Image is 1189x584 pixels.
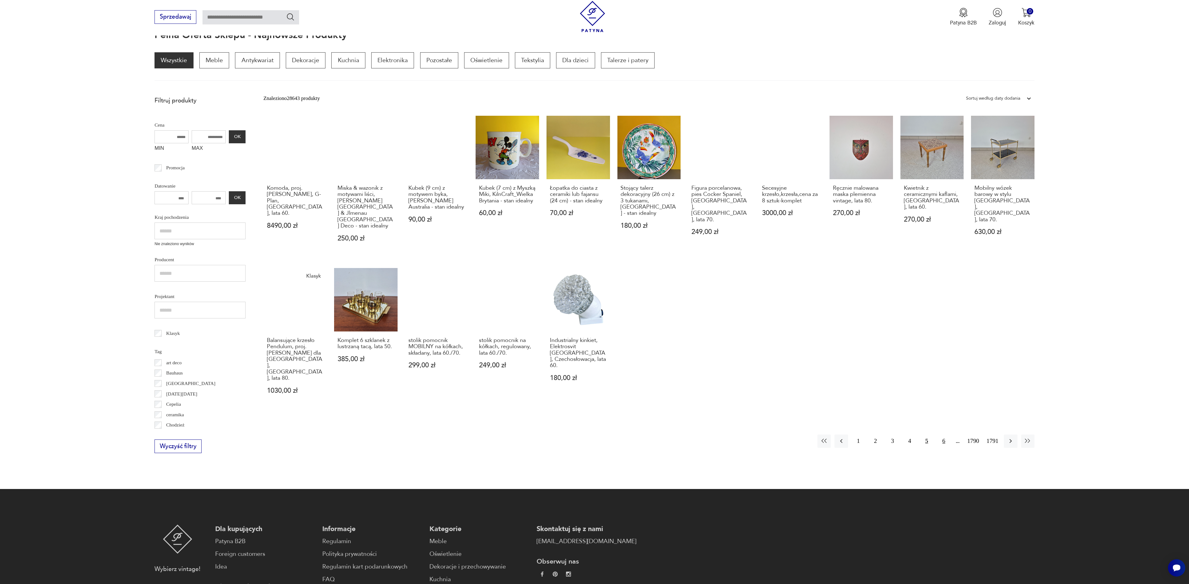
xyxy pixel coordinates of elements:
[833,185,890,204] h3: Ręcznie malowana maska plemienna vintage, lata 80.
[322,575,422,584] a: FAQ
[621,185,677,217] h3: Stojący talerz dekoracyjny (26 cm) z 3 tukanami, [GEOGRAPHIC_DATA] - stan idealny
[155,97,246,105] p: Filtruj produkty
[420,52,458,68] a: Pozostałe
[959,8,968,17] img: Ikona medalu
[155,213,246,221] p: Kraj pochodzenia
[166,359,182,367] p: art deco
[476,268,539,409] a: stolik pomocnik na kółkach, regulowany, lata 60./70.stolik pomocnik na kółkach, regulowany, lata ...
[688,116,751,256] a: Figura porcelanowa, pies Cocker Spaniel, Goebel, Niemcy, lata 70.Figura porcelanowa, pies Cocker ...
[852,435,865,448] button: 1
[900,116,964,256] a: Kwietnik z ceramicznymi kaflami, Niemcy, lata 60.Kwietnik z ceramicznymi kaflami, [GEOGRAPHIC_DAT...
[229,130,246,143] button: OK
[974,185,1031,223] h3: Mobilny wózek barowy w stylu [GEOGRAPHIC_DATA], [GEOGRAPHIC_DATA], lata 70.
[155,565,200,574] p: Wybierz vintage!
[263,116,327,256] a: Komoda, proj. V. Wilkins, G-Plan, Wielka Brytania, lata 60.Komoda, proj. [PERSON_NAME], G-Plan, [...
[334,116,398,256] a: Miska & wazonik z motywami liści, Edmund Kruger Germany & Jlmenau Germany_Art Deco - stan idealny...
[322,550,422,559] a: Polityka prywatności
[331,52,365,68] a: Kuchnia
[759,116,822,256] a: Secesyjne krzesło,krzesła,cena za 8 sztuk-kompletSecesyjne krzesło,krzesła,cena za 8 sztuk-komple...
[974,229,1031,235] p: 630,00 zł
[937,435,951,448] button: 6
[199,52,229,68] a: Meble
[1021,8,1031,17] img: Ikona koszyka
[464,52,509,68] a: Oświetlenie
[163,525,192,554] img: Patyna - sklep z meblami i dekoracjami vintage
[903,435,916,448] button: 4
[833,210,890,216] p: 270,00 zł
[429,575,529,584] a: Kuchnia
[166,431,184,439] p: Ćmielów
[601,52,655,68] a: Talerze i patery
[155,15,196,20] a: Sprzedawaj
[155,292,246,301] p: Projektant
[371,52,414,68] a: Elektronika
[965,435,981,448] button: 1790
[166,164,185,172] p: Promocja
[950,19,977,26] p: Patyna B2B
[429,525,529,534] p: Kategorie
[950,8,977,26] button: Patyna B2B
[550,210,607,216] p: 70,00 zł
[691,229,748,235] p: 249,00 zł
[338,337,394,350] h3: Komplet 6 szklanek z lustrzaną tacą, lata 50.
[155,121,246,129] p: Cena
[408,216,465,223] p: 90,00 zł
[155,52,193,68] a: Wszystkie
[904,185,960,210] h3: Kwietnik z ceramicznymi kaflami, [GEOGRAPHIC_DATA], lata 60.
[155,143,189,155] label: MIN
[192,143,226,155] label: MAX
[479,210,536,216] p: 60,00 zł
[322,562,422,571] a: Regulamin kart podarunkowych
[429,537,529,546] a: Meble
[322,537,422,546] a: Regulamin
[989,19,1006,26] p: Zaloguj
[155,439,202,453] button: Wyczyść filtry
[479,362,536,369] p: 249,00 zł
[537,525,636,534] p: Skontaktuj się z nami
[966,94,1020,102] div: Sortuj według daty dodania
[540,572,545,577] img: da9060093f698e4c3cedc1453eec5031.webp
[515,52,550,68] a: Tekstylia
[267,223,324,229] p: 8490,00 zł
[537,537,636,546] a: [EMAIL_ADDRESS][DOMAIN_NAME]
[263,94,320,102] div: Znaleziono 28643 produkty
[429,550,529,559] a: Oświetlenie
[547,116,610,256] a: Łopatka do ciasta z ceramiki lub fajansu (24 cm) - stan idealnyŁopatka do ciasta z ceramiki lub f...
[338,185,394,229] h3: Miska & wazonik z motywami liści, [PERSON_NAME] [GEOGRAPHIC_DATA] & Jlmenau [GEOGRAPHIC_DATA] Dec...
[869,435,882,448] button: 2
[920,435,933,448] button: 5
[405,268,468,409] a: stolik pomocnik MOBILNY na kółkach, składany, lata 60./70.stolik pomocnik MOBILNY na kółkach, skł...
[537,557,636,566] p: Obserwuj nas
[762,185,819,204] h3: Secesyjne krzesło,krzesła,cena za 8 sztuk-komplet
[166,421,185,429] p: Chodzież
[155,30,347,41] h1: Pełna oferta sklepu - najnowsze produkty
[550,185,607,204] h3: Łopatka do ciasta z ceramiki lub fajansu (24 cm) - stan idealny
[547,268,610,409] a: Industrialny kinkiet, Elektrosvit Nové Zámky, Czechosłowacja, lata 60.Industrialny kinkiet, Elekt...
[166,329,180,337] p: Klasyk
[215,537,315,546] a: Patyna B2B
[155,241,246,247] p: Nie znaleziono wyników
[334,268,398,409] a: Komplet 6 szklanek z lustrzaną tacą, lata 50.Komplet 6 szklanek z lustrzaną tacą, lata 50.385,00 zł
[155,256,246,264] p: Producent
[166,369,183,377] p: Bauhaus
[408,362,465,369] p: 299,00 zł
[215,550,315,559] a: Foreign customers
[553,572,558,577] img: 37d27d81a828e637adc9f9cb2e3d3a8a.webp
[408,185,465,210] h3: Kubek (9 cm) z motywem byka, [PERSON_NAME] Australia - stan idealny
[476,116,539,256] a: Kubek (7 cm) z Myszką Miki, KilnCraft_Wielka Brytania - stan idealnyKubek (7 cm) z Myszką Miki, K...
[1027,8,1033,15] div: 0
[286,52,325,68] a: Dekoracje
[577,1,608,32] img: Patyna - sklep z meblami i dekoracjami vintage
[429,562,529,571] a: Dekoracje i przechowywanie
[993,8,1002,17] img: Ikonka użytkownika
[166,379,216,387] p: [GEOGRAPHIC_DATA]
[691,185,748,223] h3: Figura porcelanowa, pies Cocker Spaniel, [GEOGRAPHIC_DATA], [GEOGRAPHIC_DATA], lata 70.
[621,223,677,229] p: 180,00 zł
[479,185,536,204] h3: Kubek (7 cm) z Myszką Miki, KilnCraft_Wielka Brytania - stan idealny
[267,387,324,394] p: 1030,00 zł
